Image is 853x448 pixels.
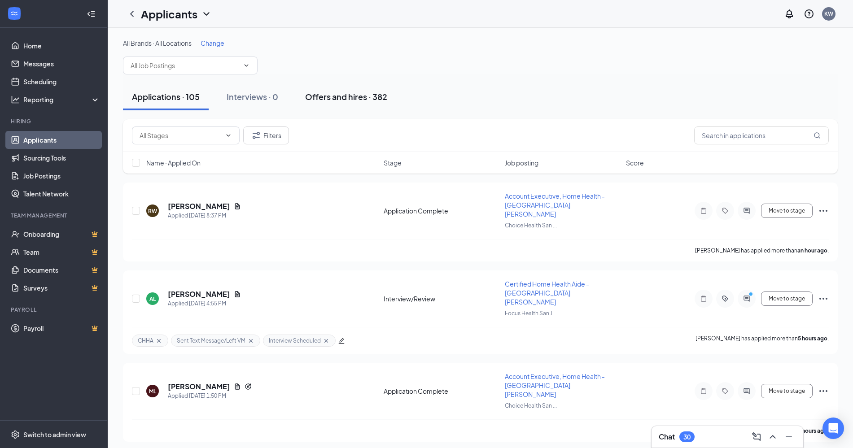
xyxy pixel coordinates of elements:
h5: [PERSON_NAME] [168,382,230,391]
div: Interview/Review [384,294,499,303]
svg: Cross [247,337,254,344]
svg: Document [234,291,241,298]
div: Reporting [23,95,101,104]
div: Hiring [11,117,98,125]
div: AL [149,295,156,303]
svg: Document [234,383,241,390]
a: Sourcing Tools [23,149,100,167]
span: Choice Health San ... [505,222,557,229]
div: RW [148,207,157,215]
svg: Cross [155,337,162,344]
svg: Ellipses [818,293,829,304]
a: Scheduling [23,73,100,91]
button: Move to stage [761,384,813,398]
button: Minimize [782,430,796,444]
svg: Settings [11,430,20,439]
svg: ActiveTag [720,295,731,302]
div: Switch to admin view [23,430,86,439]
svg: Document [234,203,241,210]
svg: ActiveChat [741,387,752,395]
div: Application Complete [384,387,499,396]
span: Score [626,158,644,167]
div: Offers and hires · 382 [305,91,387,102]
h3: Chat [659,432,675,442]
p: [PERSON_NAME] has applied more than . [695,247,829,254]
input: All Job Postings [131,61,239,70]
a: Job Postings [23,167,100,185]
svg: QuestionInfo [804,9,814,19]
h5: [PERSON_NAME] [168,289,230,299]
span: Account Executive, Home Health - [GEOGRAPHIC_DATA][PERSON_NAME] [505,372,605,398]
span: edit [338,338,345,344]
span: Job posting [505,158,538,167]
svg: MagnifyingGlass [814,132,821,139]
svg: ChevronDown [243,62,250,69]
div: Open Intercom Messenger [822,418,844,439]
button: ComposeMessage [749,430,764,444]
svg: Analysis [11,95,20,104]
svg: ChevronDown [225,132,232,139]
a: OnboardingCrown [23,225,100,243]
svg: Cross [323,337,330,344]
button: ChevronUp [766,430,780,444]
svg: ActiveChat [741,207,752,214]
svg: Ellipses [818,205,829,216]
a: DocumentsCrown [23,261,100,279]
span: Interview Scheduled [269,337,321,344]
div: Application Complete [384,206,499,215]
svg: Collapse [87,9,96,18]
span: Focus Health San J ... [505,310,557,317]
svg: Note [698,207,709,214]
svg: Tag [720,207,731,214]
div: Applied [DATE] 1:50 PM [168,391,252,400]
div: Team Management [11,212,98,219]
svg: ActiveChat [741,295,752,302]
div: ML [149,387,156,395]
svg: Filter [251,130,262,141]
div: 30 [683,433,691,441]
div: Applications · 105 [132,91,200,102]
div: Interviews · 0 [227,91,278,102]
svg: Note [698,387,709,395]
span: Sent Text Message/Left VM [177,337,245,344]
b: 5 hours ago [798,335,827,342]
button: Move to stage [761,204,813,218]
div: Applied [DATE] 8:37 PM [168,211,241,220]
svg: Minimize [783,431,794,442]
a: Home [23,37,100,55]
svg: PrimaryDot [747,291,757,299]
span: CHHA [138,337,153,344]
b: 8 hours ago [798,427,827,434]
svg: ChevronLeft [127,9,137,19]
div: Payroll [11,306,98,313]
span: Name · Applied On [146,158,201,167]
a: PayrollCrown [23,319,100,337]
a: Talent Network [23,185,100,203]
b: an hour ago [797,247,827,254]
div: KW [824,10,833,17]
h5: [PERSON_NAME] [168,201,230,211]
button: Filter Filters [243,126,289,144]
svg: ChevronUp [767,431,778,442]
h1: Applicants [141,6,197,22]
svg: ComposeMessage [751,431,762,442]
svg: Notifications [784,9,795,19]
svg: Tag [720,387,731,395]
input: All Stages [140,130,221,140]
a: Messages [23,55,100,73]
span: Certified Home Health Aide - [GEOGRAPHIC_DATA][PERSON_NAME] [505,280,589,306]
span: Choice Health San ... [505,402,557,409]
a: TeamCrown [23,243,100,261]
span: All Brands · All Locations [123,39,192,47]
svg: WorkstreamLogo [10,9,19,18]
a: SurveysCrown [23,279,100,297]
span: Account Executive, Home Health - [GEOGRAPHIC_DATA][PERSON_NAME] [505,192,605,218]
svg: Note [698,295,709,302]
div: Applied [DATE] 4:55 PM [168,299,241,308]
svg: Reapply [245,383,252,390]
span: Stage [384,158,402,167]
a: Applicants [23,131,100,149]
button: Move to stage [761,291,813,306]
svg: Ellipses [818,386,829,396]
